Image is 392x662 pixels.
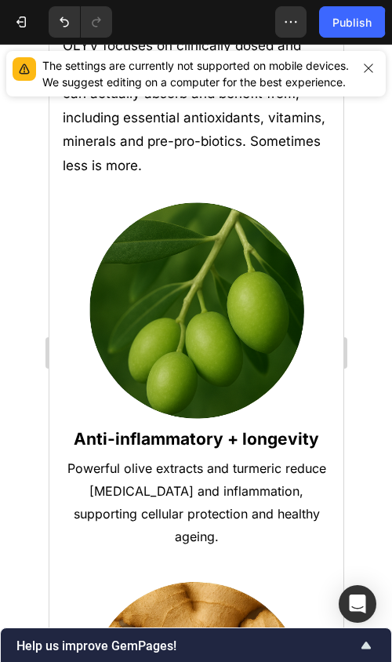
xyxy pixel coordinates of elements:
[39,158,256,375] img: gempages_586219926159622851-c0d8971d-10a1-462e-9297-e18363f124af.png
[49,6,112,38] div: Undo/Redo
[13,413,281,504] p: Powerful olive extracts and turmeric reduce [MEDICAL_DATA] and inflammation, supporting cellular ...
[49,44,343,662] iframe: Design area
[332,14,372,31] div: Publish
[339,585,376,623] div: Open Intercom Messenger
[16,636,376,655] button: Show survey - Help us improve GemPages!
[42,57,351,90] div: The settings are currently not supported on mobile devices. We suggest editing on a computer for ...
[319,6,385,38] button: Publish
[16,638,357,653] span: Help us improve GemPages!
[13,380,281,410] p: Anti-inflammatory + longevity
